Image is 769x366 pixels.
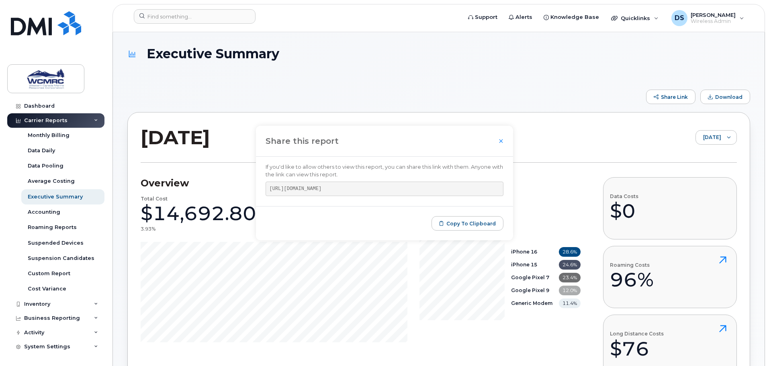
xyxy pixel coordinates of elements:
[610,194,638,199] h4: Data Costs
[266,163,503,178] p: If you'd like to allow others to view this report, you can share this link with them. Anyone with...
[715,94,742,100] span: Download
[499,139,503,143] button: Close
[266,135,339,147] span: Share this report
[610,331,664,336] h4: Long Distance Costs
[696,131,721,145] span: September 2025
[147,47,279,61] span: Executive Summary
[559,273,581,282] span: 23.4%
[511,249,537,255] b: iPhone 16
[610,268,654,292] div: 96%
[141,201,256,225] div: $14,692.80
[559,299,581,308] span: 11.4%
[141,225,155,232] div: 3.93%
[559,260,581,270] span: 24.6%
[511,300,552,306] b: Generic Modem
[446,221,496,227] span: Copy to Clipboard
[432,216,503,231] button: Copy to Clipboard
[141,177,581,189] h3: Overview
[511,287,549,293] b: Google Pixel 9
[511,274,549,280] b: Google Pixel 7
[603,246,737,308] button: Roaming Costs96%
[646,90,695,104] button: Share Link
[141,125,210,149] h2: [DATE]
[700,90,750,104] button: Download
[610,199,638,223] div: $0
[511,262,537,268] b: iPhone 15
[266,182,503,196] pre: [URL][DOMAIN_NAME]
[610,262,654,268] h4: Roaming Costs
[559,247,581,257] span: 28.6%
[661,94,688,100] span: Share Link
[141,196,168,201] h4: Total Cost
[559,286,581,295] span: 12.0%
[610,337,664,361] div: $76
